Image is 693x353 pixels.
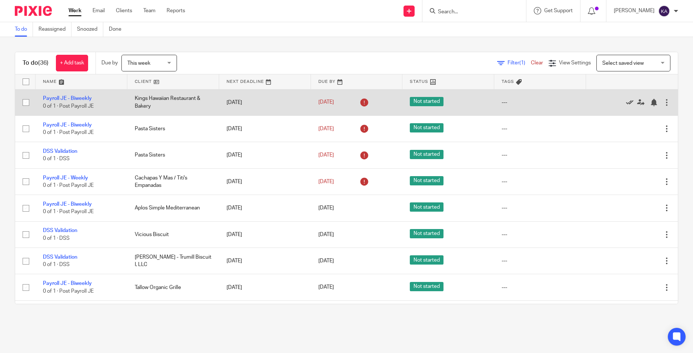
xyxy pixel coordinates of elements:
[410,97,443,106] span: Not started
[43,104,94,109] span: 0 of 1 · Post Payroll JE
[127,142,219,168] td: Pasta Sisters
[219,300,311,327] td: [DATE]
[127,61,150,66] span: This week
[318,126,334,131] span: [DATE]
[437,9,504,16] input: Search
[318,205,334,211] span: [DATE]
[219,89,311,115] td: [DATE]
[502,231,579,238] div: ---
[15,22,33,37] a: To do
[559,60,591,65] span: View Settings
[127,195,219,221] td: Aplos Simple Mediterranean
[531,60,543,65] a: Clear
[502,204,579,212] div: ---
[167,7,185,14] a: Reports
[127,115,219,142] td: Pasta Sisters
[502,257,579,265] div: ---
[43,255,77,260] a: DSS Validation
[43,228,77,233] a: DSS Validation
[43,281,92,286] a: Payroll JE - Biweekly
[219,274,311,300] td: [DATE]
[318,152,334,158] span: [DATE]
[43,183,94,188] span: 0 of 1 · Post Payroll JE
[410,150,443,159] span: Not started
[410,123,443,132] span: Not started
[318,179,334,184] span: [DATE]
[219,221,311,248] td: [DATE]
[219,142,311,168] td: [DATE]
[43,96,92,101] a: Payroll JE - Biweekly
[614,7,654,14] p: [PERSON_NAME]
[626,99,637,106] a: Mark as done
[43,289,94,294] span: 0 of 1 · Post Payroll JE
[502,99,579,106] div: ---
[519,60,525,65] span: (1)
[43,262,70,267] span: 0 of 1 · DSS
[410,282,443,291] span: Not started
[43,130,94,135] span: 0 of 1 · Post Payroll JE
[43,236,70,241] span: 0 of 1 · DSS
[410,176,443,185] span: Not started
[410,229,443,238] span: Not started
[127,300,219,327] td: [PERSON_NAME] Baby's Charleston
[93,7,105,14] a: Email
[38,22,71,37] a: Reassigned
[43,209,94,215] span: 0 of 1 · Post Payroll JE
[318,285,334,290] span: [DATE]
[219,168,311,195] td: [DATE]
[602,61,644,66] span: Select saved view
[109,22,127,37] a: Done
[23,59,48,67] h1: To do
[318,258,334,263] span: [DATE]
[219,115,311,142] td: [DATE]
[658,5,670,17] img: svg%3E
[127,274,219,300] td: Tallow Organic Grille
[77,22,103,37] a: Snoozed
[318,232,334,237] span: [DATE]
[101,59,118,67] p: Due by
[502,178,579,185] div: ---
[502,125,579,132] div: ---
[219,248,311,274] td: [DATE]
[43,175,88,181] a: Payroll JE - Weekly
[318,100,334,105] span: [DATE]
[502,80,514,84] span: Tags
[43,122,92,128] a: Payroll JE - Biweekly
[56,55,88,71] a: + Add task
[502,151,579,159] div: ---
[43,202,92,207] a: Payroll JE - Biweekly
[68,7,81,14] a: Work
[410,255,443,265] span: Not started
[143,7,155,14] a: Team
[127,221,219,248] td: Vicious Biscuit
[127,89,219,115] td: Kings Hawaiian Restaurant & Bakery
[43,157,70,162] span: 0 of 1 · DSS
[508,60,531,65] span: Filter
[127,168,219,195] td: Cachapas Y Mas / Titi's Empanadas
[43,149,77,154] a: DSS Validation
[15,6,52,16] img: Pixie
[127,248,219,274] td: [PERSON_NAME] - Trumill Biscuit I, LLC
[502,284,579,291] div: ---
[410,202,443,212] span: Not started
[544,8,573,13] span: Get Support
[38,60,48,66] span: (36)
[116,7,132,14] a: Clients
[219,195,311,221] td: [DATE]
